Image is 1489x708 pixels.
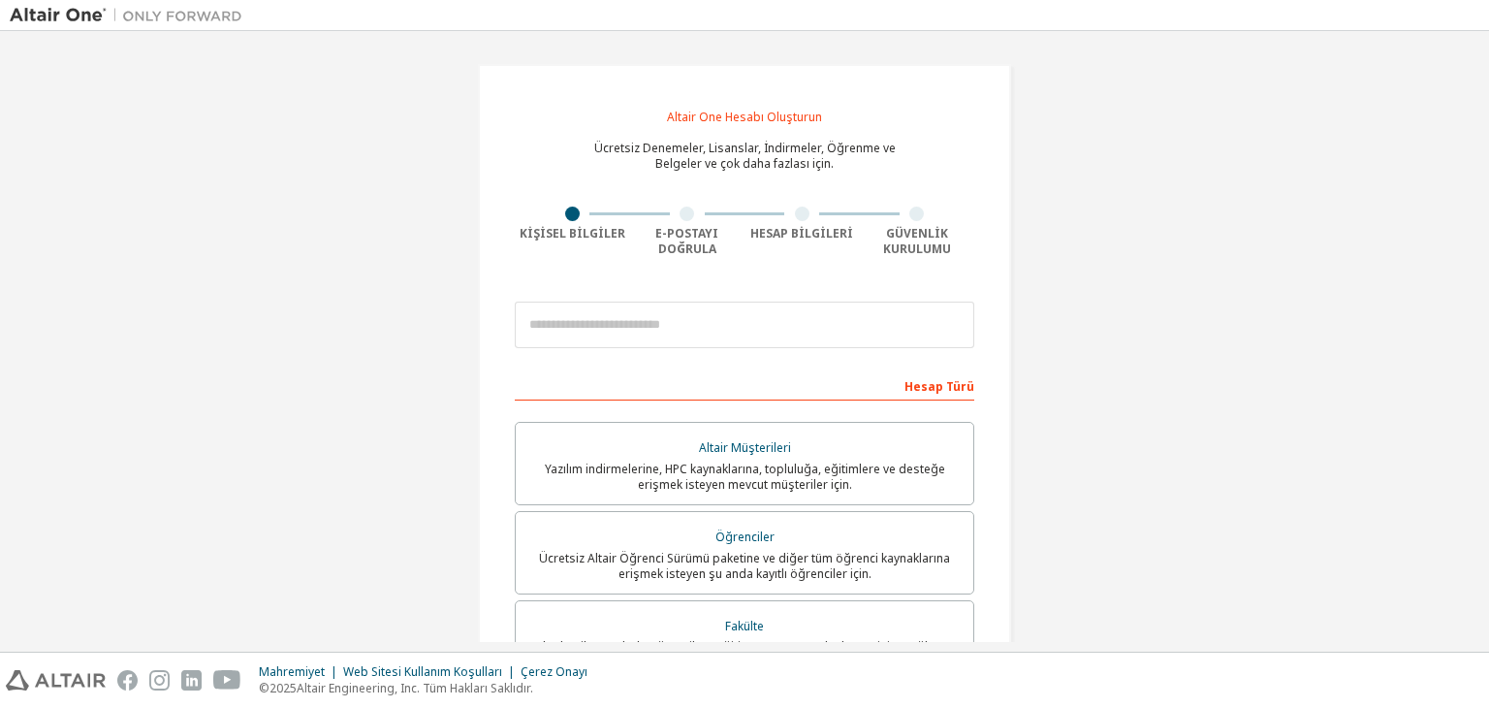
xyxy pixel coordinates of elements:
img: instagram.svg [149,670,170,691]
img: altair_logo.svg [6,670,106,691]
img: youtube.svg [213,670,241,691]
font: 2025 [269,680,297,696]
font: Yazılım indirmelerine, HPC kaynaklarına, topluluğa, eğitimlere ve desteğe erişmek isteyen mevcut ... [545,461,945,493]
img: Altair Bir [10,6,252,25]
font: Web Sitesi Kullanım Koşulları [343,663,502,680]
font: © [259,680,269,696]
font: Mahremiyet [259,663,325,680]
font: Altair Müşterileri [699,439,791,456]
font: E-postayı Doğrula [655,225,718,257]
font: Ücretsiz Altair Öğrenci Sürümü paketine ve diğer tüm öğrenci kaynaklarına erişmek isteyen şu anda... [539,550,950,582]
font: Öğrenciler [715,529,775,545]
font: Akademik amaçlarla öğrencilere eğitim veren ve yazılımlara erişim sağlayan akademik kurumların öğ... [535,638,954,670]
img: facebook.svg [117,670,138,691]
img: linkedin.svg [181,670,202,691]
font: Belgeler ve çok daha fazlası için. [655,155,834,172]
font: Altair Engineering, Inc. Tüm Hakları Saklıdır. [297,680,533,696]
font: Kişisel Bilgiler [520,225,625,241]
font: Güvenlik Kurulumu [883,225,951,257]
font: Ücretsiz Denemeler, Lisanslar, İndirmeler, Öğrenme ve [594,140,896,156]
font: Hesap Türü [904,378,974,395]
font: Altair One Hesabı Oluşturun [667,109,822,125]
font: Hesap Bilgileri [750,225,853,241]
font: Çerez Onayı [521,663,587,680]
font: Fakülte [725,618,764,634]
